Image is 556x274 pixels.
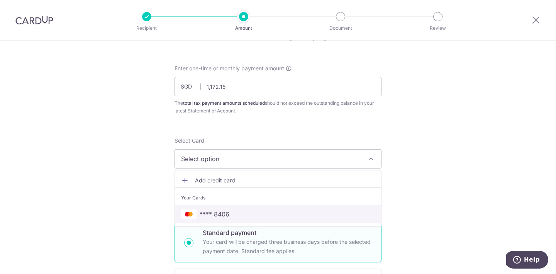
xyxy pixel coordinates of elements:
[175,137,204,144] span: translation missing: en.payables.payment_networks.credit_card.summary.labels.select_card
[175,170,381,227] ul: Select option
[181,154,361,163] span: Select option
[15,15,53,25] img: CardUp
[181,209,197,219] img: MASTERCARD
[215,24,272,32] p: Amount
[195,177,375,184] span: Add credit card
[175,77,381,96] input: 0.00
[175,65,284,72] span: Enter one-time or monthly payment amount
[183,100,265,106] b: total tax payment amounts scheduled
[312,24,369,32] p: Document
[175,174,381,187] a: Add credit card
[181,194,205,202] span: Your Cards
[506,251,548,270] iframe: Opens a widget where you can find more information
[409,24,466,32] p: Review
[175,149,381,168] button: Select option
[203,228,372,237] p: Standard payment
[118,24,175,32] p: Recipient
[181,83,201,90] span: SGD
[203,237,372,256] p: Your card will be charged three business days before the selected payment date. Standard fee appl...
[175,99,381,115] div: The should not exceed the outstanding balance in your latest Statement of Account.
